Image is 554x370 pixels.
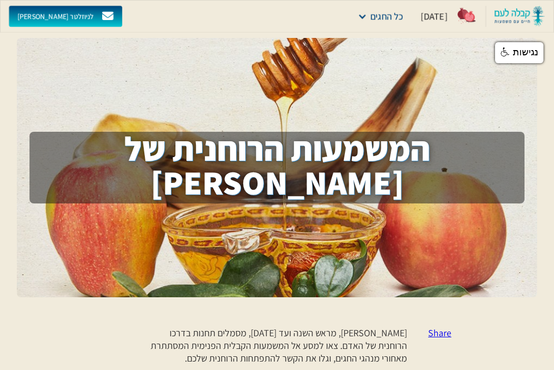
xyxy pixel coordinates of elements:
a: נגישות [495,42,543,63]
div: [PERSON_NAME] לניוזלטר [17,12,94,21]
p: [PERSON_NAME], מראש השנה ועד [DATE], מסמלים תחנות בדרכו הרוחנית של האדם. צאו למסע אל המשמעות הקבל... [141,327,407,365]
div: כל החגים [370,9,403,24]
a: [PERSON_NAME] לניוזלטר [9,6,122,27]
h1: המשמעות הרוחנית של [PERSON_NAME] [29,132,525,203]
div: [DATE] [420,10,448,23]
img: נגישות [501,47,510,57]
a: Share [428,327,451,339]
img: kabbalah-laam-logo-colored-transparent [494,6,545,27]
a: [DATE] [416,6,481,27]
span: נגישות [513,47,538,57]
div: כל החגים [353,6,408,27]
